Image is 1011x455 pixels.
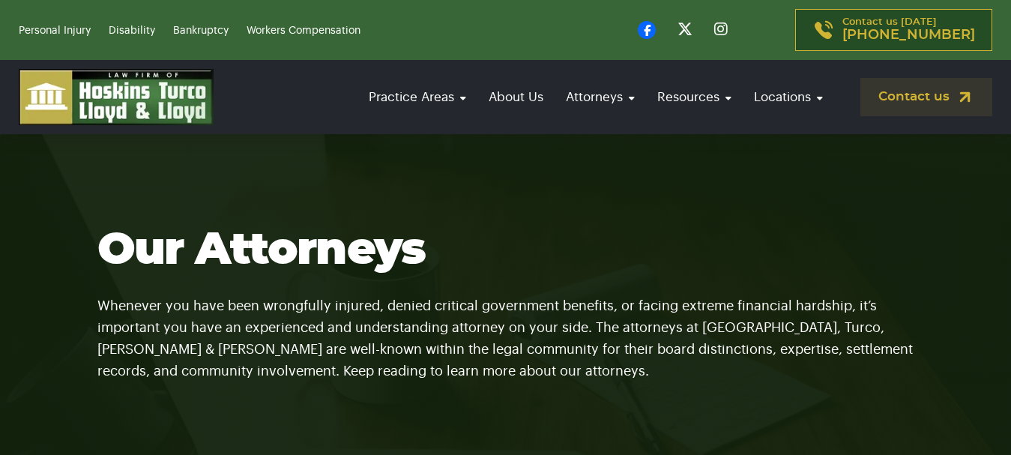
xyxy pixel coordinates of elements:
[746,76,830,118] a: Locations
[247,25,360,36] a: Workers Compensation
[860,78,992,116] a: Contact us
[97,277,914,382] p: Whenever you have been wrongfully injured, denied critical government benefits, or facing extreme...
[842,17,975,43] p: Contact us [DATE]
[842,28,975,43] span: [PHONE_NUMBER]
[19,25,91,36] a: Personal Injury
[795,9,992,51] a: Contact us [DATE][PHONE_NUMBER]
[361,76,474,118] a: Practice Areas
[97,224,914,277] h1: Our Attorneys
[173,25,229,36] a: Bankruptcy
[19,69,214,125] img: logo
[650,76,739,118] a: Resources
[558,76,642,118] a: Attorneys
[481,76,551,118] a: About Us
[109,25,155,36] a: Disability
